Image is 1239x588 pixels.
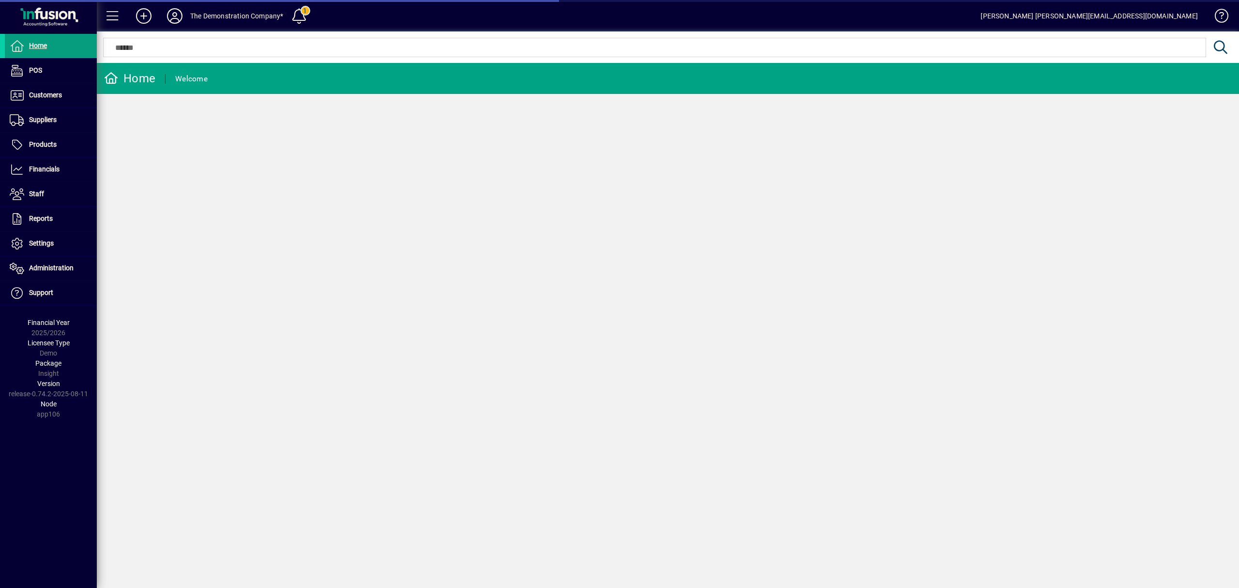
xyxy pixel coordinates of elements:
[175,71,208,87] div: Welcome
[5,182,97,206] a: Staff
[981,8,1198,24] div: [PERSON_NAME] [PERSON_NAME][EMAIL_ADDRESS][DOMAIN_NAME]
[128,7,159,25] button: Add
[5,207,97,231] a: Reports
[190,8,284,24] div: The Demonstration Company*
[37,380,60,387] span: Version
[41,400,57,408] span: Node
[5,157,97,182] a: Financials
[29,91,62,99] span: Customers
[29,165,60,173] span: Financials
[28,339,70,347] span: Licensee Type
[1208,2,1227,33] a: Knowledge Base
[29,66,42,74] span: POS
[29,289,53,296] span: Support
[35,359,61,367] span: Package
[5,59,97,83] a: POS
[5,281,97,305] a: Support
[29,264,74,272] span: Administration
[5,232,97,256] a: Settings
[5,108,97,132] a: Suppliers
[29,215,53,222] span: Reports
[5,133,97,157] a: Products
[104,71,155,86] div: Home
[5,83,97,108] a: Customers
[29,140,57,148] span: Products
[5,256,97,280] a: Administration
[28,319,70,326] span: Financial Year
[29,190,44,198] span: Staff
[29,239,54,247] span: Settings
[29,116,57,124] span: Suppliers
[29,42,47,49] span: Home
[159,7,190,25] button: Profile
